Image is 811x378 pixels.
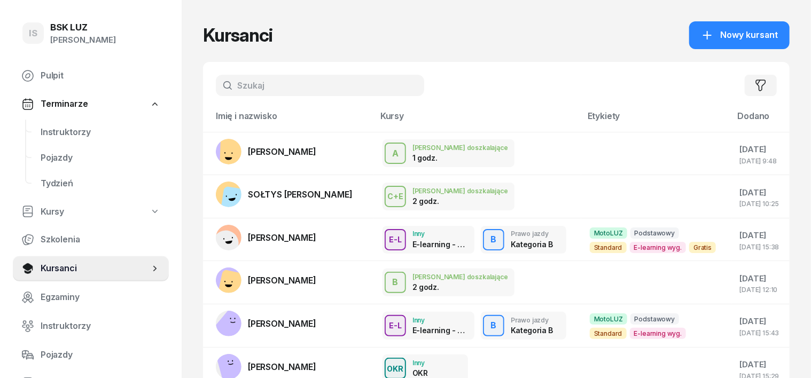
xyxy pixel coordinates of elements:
[13,92,169,116] a: Terminarze
[412,144,508,151] div: [PERSON_NAME] doszkalające
[740,329,781,336] div: [DATE] 15:43
[41,233,160,247] span: Szkolenia
[41,262,150,275] span: Kursanci
[248,361,316,372] span: [PERSON_NAME]
[487,231,501,249] div: B
[32,145,169,171] a: Pojazdy
[483,315,504,336] button: B
[216,225,316,250] a: [PERSON_NAME]
[630,227,679,239] span: Podstawowy
[740,186,781,200] div: [DATE]
[50,33,116,47] div: [PERSON_NAME]
[385,315,406,336] button: E-L
[720,28,778,42] span: Nowy kursant
[412,326,468,335] div: E-learning - 90 dni
[13,313,169,339] a: Instruktorzy
[383,362,408,375] div: OKR
[388,145,403,163] div: A
[203,109,374,132] th: Imię i nazwisko
[412,359,428,366] div: Inny
[248,318,316,329] span: [PERSON_NAME]
[13,342,169,368] a: Pojazdy
[412,153,468,162] div: 1 godz.
[41,319,160,333] span: Instruktorzy
[29,29,37,38] span: IS
[13,285,169,310] a: Egzaminy
[689,242,716,253] span: Gratis
[248,275,316,286] span: [PERSON_NAME]
[13,227,169,253] a: Szkolenia
[412,282,468,292] div: 2 godz.
[248,189,353,200] span: SOŁTYS [PERSON_NAME]
[740,314,781,328] div: [DATE]
[412,273,508,280] div: [PERSON_NAME] doszkalające
[374,109,581,132] th: Kursy
[41,69,160,83] span: Pulpit
[740,358,781,372] div: [DATE]
[740,272,781,286] div: [DATE]
[412,317,468,324] div: Inny
[740,143,781,156] div: [DATE]
[41,177,160,191] span: Tydzień
[731,109,790,132] th: Dodano
[412,187,508,194] div: [PERSON_NAME] doszkalające
[13,200,169,224] a: Kursy
[385,233,406,246] div: E-L
[590,313,627,325] span: MotoLUZ
[385,143,406,164] button: A
[388,273,403,292] div: B
[385,319,406,332] div: E-L
[483,229,504,250] button: B
[630,328,687,339] span: E-learning wyg.
[412,240,468,249] div: E-learning - 90 dni
[383,190,408,203] div: C+E
[216,267,316,293] a: [PERSON_NAME]
[216,75,424,96] input: Szukaj
[740,157,781,164] div: [DATE] 9:48
[385,272,406,293] button: B
[590,242,627,253] span: Standard
[385,229,406,250] button: E-L
[581,109,731,132] th: Etykiety
[13,63,169,89] a: Pulpit
[216,182,353,207] a: SOŁTYS [PERSON_NAME]
[740,286,781,293] div: [DATE] 12:10
[590,328,627,339] span: Standard
[248,146,316,157] span: [PERSON_NAME]
[511,240,553,249] div: Kategoria B
[630,242,687,253] span: E-learning wyg.
[740,243,781,250] div: [DATE] 15:38
[385,186,406,207] button: C+E
[630,313,679,325] span: Podstawowy
[41,348,160,362] span: Pojazdy
[412,230,468,237] div: Inny
[41,125,160,139] span: Instruktorzy
[13,256,169,281] a: Kursanci
[216,139,316,164] a: [PERSON_NAME]
[412,196,468,206] div: 2 godz.
[740,200,781,207] div: [DATE] 10:25
[41,205,64,219] span: Kursy
[412,368,428,377] div: OKR
[248,232,316,243] span: [PERSON_NAME]
[41,151,160,165] span: Pojazdy
[511,317,553,324] div: Prawo jazdy
[511,326,553,335] div: Kategoria B
[487,317,501,335] div: B
[32,120,169,145] a: Instruktorzy
[203,26,272,45] h1: Kursanci
[50,23,116,32] div: BSK LUZ
[32,171,169,196] a: Tydzień
[41,290,160,304] span: Egzaminy
[689,21,790,49] button: Nowy kursant
[740,229,781,242] div: [DATE]
[216,311,316,336] a: [PERSON_NAME]
[590,227,627,239] span: MotoLUZ
[41,97,88,111] span: Terminarze
[511,230,553,237] div: Prawo jazdy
